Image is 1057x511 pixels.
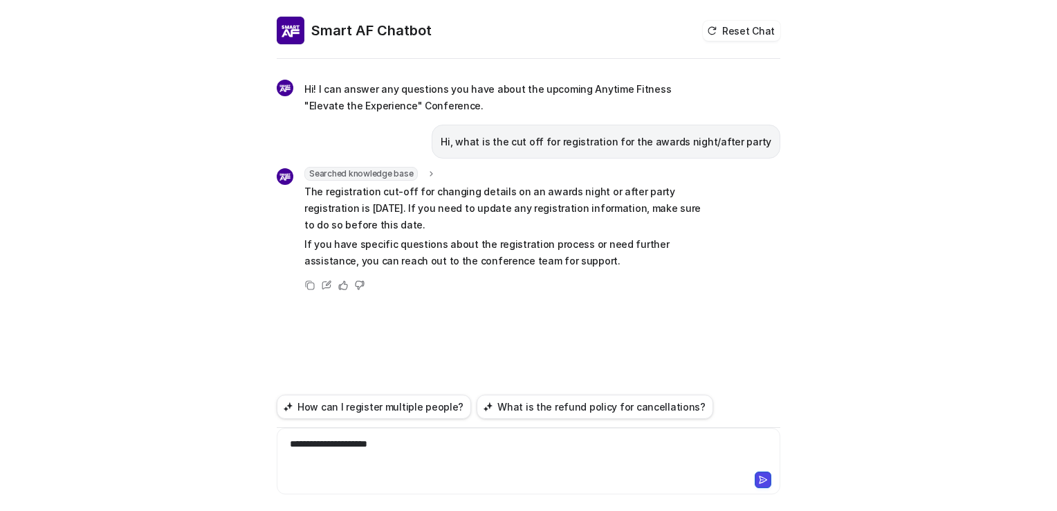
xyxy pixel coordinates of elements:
button: Reset Chat [703,21,780,41]
p: If you have specific questions about the registration process or need further assistance, you can... [304,236,709,269]
p: Hi, what is the cut off for registration for the awards night/after party [441,134,771,150]
p: The registration cut-off for changing details on an awards night or after party registration is [... [304,183,709,233]
button: What is the refund policy for cancellations? [477,395,713,419]
img: Widget [277,80,293,96]
p: Hi! I can answer any questions you have about the upcoming Anytime Fitness "Elevate the Experienc... [304,81,709,114]
span: Searched knowledge base [304,167,418,181]
button: How can I register multiple people? [277,395,471,419]
img: Widget [277,168,293,185]
h2: Smart AF Chatbot [311,21,432,40]
img: Widget [277,17,304,44]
